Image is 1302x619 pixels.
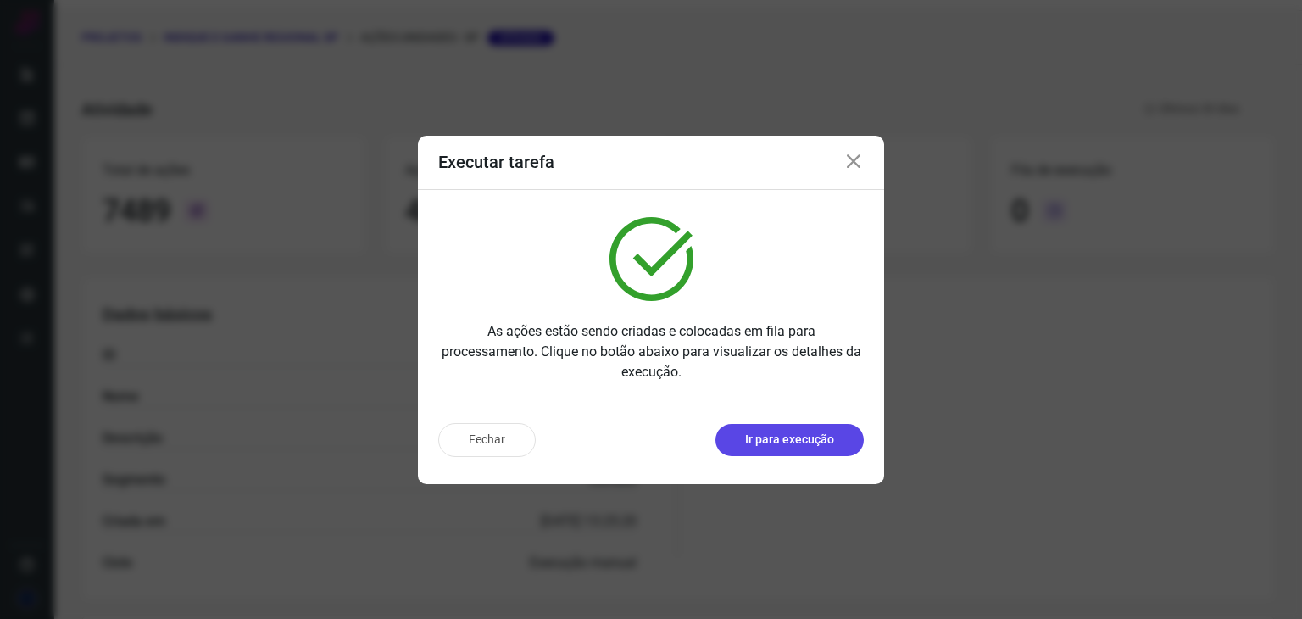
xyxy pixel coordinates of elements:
h3: Executar tarefa [438,152,554,172]
p: Ir para execução [745,431,834,449]
p: As ações estão sendo criadas e colocadas em fila para processamento. Clique no botão abaixo para ... [438,321,864,382]
button: Ir para execução [715,424,864,456]
img: verified.svg [609,217,693,301]
button: Fechar [438,423,536,457]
